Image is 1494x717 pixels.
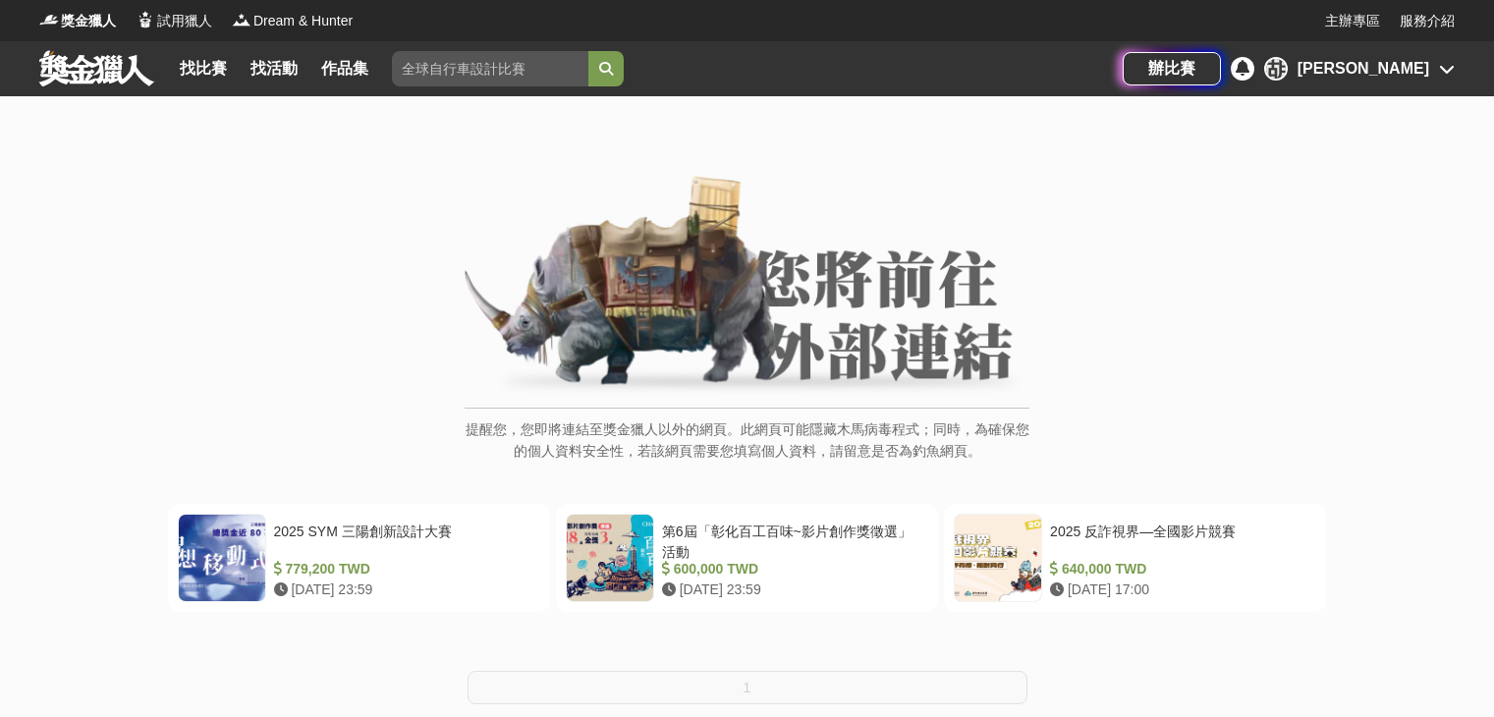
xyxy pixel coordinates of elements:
div: [DATE] 17:00 [1050,579,1308,600]
div: 600,000 TWD [662,559,920,579]
div: 2025 反詐視界—全國影片競賽 [1050,522,1308,559]
span: 試用獵人 [157,11,212,31]
img: External Link Banner [465,176,1029,398]
div: 779,200 TWD [274,559,532,579]
div: [DATE] 23:59 [662,579,920,600]
div: [PERSON_NAME] [1298,57,1429,81]
div: 2025 SYM 三陽創新設計大賽 [274,522,532,559]
img: Logo [136,10,155,29]
a: 2025 反詐視界—全國影片競賽 640,000 TWD [DATE] 17:00 [944,504,1326,612]
a: 找活動 [243,55,305,83]
a: Logo獎金獵人 [39,11,116,31]
a: 第6屆「彰化百工百味~影片創作獎徵選」活動 600,000 TWD [DATE] 23:59 [556,504,938,612]
a: 辦比賽 [1123,52,1221,85]
a: Logo試用獵人 [136,11,212,31]
a: 服務介紹 [1400,11,1455,31]
a: LogoDream & Hunter [232,11,353,31]
img: Logo [39,10,59,29]
div: [DATE] 23:59 [274,579,532,600]
span: 獎金獵人 [61,11,116,31]
button: 1 [468,671,1027,704]
div: 胡 [1264,57,1288,81]
a: 找比賽 [172,55,235,83]
a: 主辦專區 [1325,11,1380,31]
a: 作品集 [313,55,376,83]
img: Logo [232,10,251,29]
a: 2025 SYM 三陽創新設計大賽 779,200 TWD [DATE] 23:59 [168,504,550,612]
input: 全球自行車設計比賽 [392,51,588,86]
p: 提醒您，您即將連結至獎金獵人以外的網頁。此網頁可能隱藏木馬病毒程式；同時，為確保您的個人資料安全性，若該網頁需要您填寫個人資料，請留意是否為釣魚網頁。 [465,418,1029,482]
div: 第6屆「彰化百工百味~影片創作獎徵選」活動 [662,522,920,559]
div: 640,000 TWD [1050,559,1308,579]
span: Dream & Hunter [253,11,353,31]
